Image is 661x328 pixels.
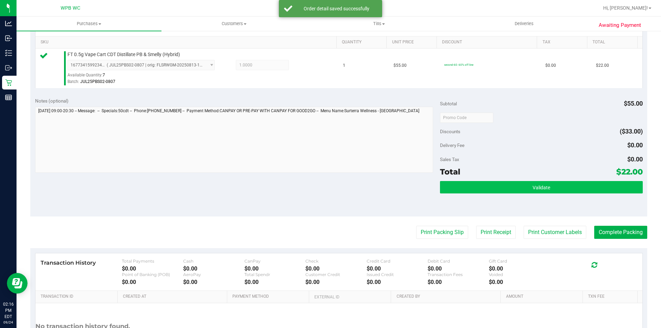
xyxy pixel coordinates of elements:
[543,40,585,45] a: Tax
[627,156,643,163] span: $0.00
[440,101,457,106] span: Subtotal
[440,167,460,177] span: Total
[183,272,244,277] div: AeroPay
[440,125,460,138] span: Discounts
[5,20,12,27] inline-svg: Analytics
[5,94,12,101] inline-svg: Reports
[506,294,580,299] a: Amount
[67,79,79,84] span: Batch:
[440,157,459,162] span: Sales Tax
[41,40,334,45] a: SKU
[7,273,28,294] iframe: Resource center
[305,265,367,272] div: $0.00
[627,141,643,149] span: $0.00
[122,258,183,264] div: Total Payments
[594,226,647,239] button: Complete Packing
[17,21,161,27] span: Purchases
[592,40,634,45] a: Total
[122,265,183,272] div: $0.00
[3,301,13,320] p: 02:16 PM EDT
[367,265,428,272] div: $0.00
[599,21,641,29] span: Awaiting Payment
[244,272,306,277] div: Total Spendr
[5,35,12,42] inline-svg: Inbound
[603,5,648,11] span: Hi, [PERSON_NAME]!
[309,291,391,303] th: External ID
[183,258,244,264] div: Cash
[476,226,516,239] button: Print Receipt
[122,272,183,277] div: Point of Banking (POB)
[5,50,12,56] inline-svg: Inventory
[489,279,550,285] div: $0.00
[123,294,224,299] a: Created At
[392,40,434,45] a: Unit Price
[505,21,543,27] span: Deliveries
[428,258,489,264] div: Debit Card
[244,258,306,264] div: CanPay
[428,272,489,277] div: Transaction Fees
[306,17,451,31] a: Tills
[489,265,550,272] div: $0.00
[5,79,12,86] inline-svg: Retail
[305,272,367,277] div: Customer Credit
[397,294,498,299] a: Created By
[489,258,550,264] div: Gift Card
[5,64,12,71] inline-svg: Outbound
[122,279,183,285] div: $0.00
[67,70,222,84] div: Available Quantity:
[17,17,161,31] a: Purchases
[440,142,464,148] span: Delivery Fee
[444,63,473,66] span: second-60: 60% off line
[452,17,597,31] a: Deliveries
[440,113,493,123] input: Promo Code
[232,294,306,299] a: Payment Method
[428,265,489,272] div: $0.00
[394,62,407,69] span: $55.00
[416,226,468,239] button: Print Packing Slip
[343,62,345,69] span: 1
[161,17,306,31] a: Customers
[367,258,428,264] div: Credit Card
[183,265,244,272] div: $0.00
[440,181,642,193] button: Validate
[533,185,550,190] span: Validate
[307,21,451,27] span: Tills
[305,258,367,264] div: Check
[367,279,428,285] div: $0.00
[296,5,377,12] div: Order detail saved successfully
[103,73,105,77] span: 7
[367,272,428,277] div: Issued Credit
[183,279,244,285] div: $0.00
[244,265,306,272] div: $0.00
[588,294,634,299] a: Txn Fee
[428,279,489,285] div: $0.00
[624,100,643,107] span: $55.00
[524,226,586,239] button: Print Customer Labels
[489,272,550,277] div: Voided
[545,62,556,69] span: $0.00
[305,279,367,285] div: $0.00
[61,5,80,11] span: WPB WC
[442,40,534,45] a: Discount
[620,128,643,135] span: ($33.00)
[596,62,609,69] span: $22.00
[162,21,306,27] span: Customers
[35,98,69,104] span: Notes (optional)
[342,40,384,45] a: Quantity
[244,279,306,285] div: $0.00
[41,294,115,299] a: Transaction ID
[67,51,180,58] span: FT 0.5g Vape Cart CDT Distillate PB & Smelly (Hybrid)
[80,79,115,84] span: JUL25PBS02-0807
[3,320,13,325] p: 09/24
[616,167,643,177] span: $22.00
